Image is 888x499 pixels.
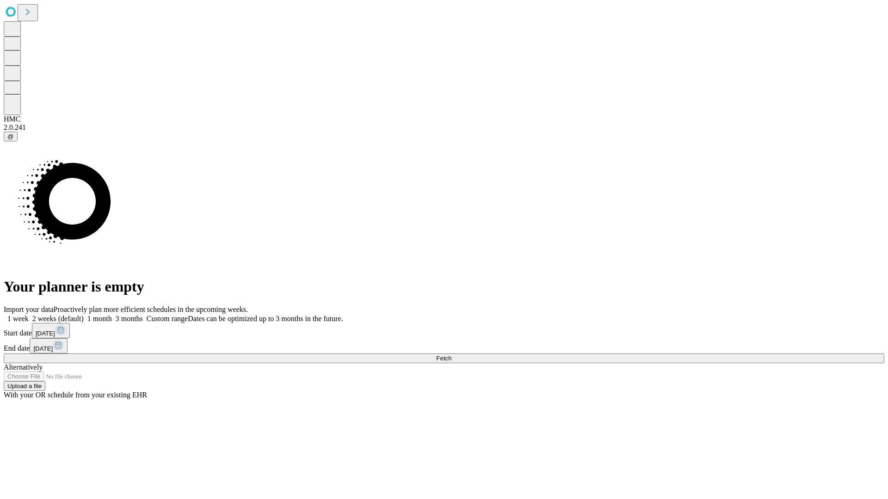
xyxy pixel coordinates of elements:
[4,323,884,338] div: Start date
[147,315,188,323] span: Custom range
[4,338,884,353] div: End date
[116,315,143,323] span: 3 months
[30,338,68,353] button: [DATE]
[4,391,147,399] span: With your OR schedule from your existing EHR
[4,353,884,363] button: Fetch
[36,330,55,337] span: [DATE]
[33,345,53,352] span: [DATE]
[54,305,248,313] span: Proactively plan more efficient schedules in the upcoming weeks.
[4,123,884,132] div: 2.0.241
[4,278,884,295] h1: Your planner is empty
[4,132,18,141] button: @
[32,323,70,338] button: [DATE]
[32,315,84,323] span: 2 weeks (default)
[4,115,884,123] div: HMC
[87,315,112,323] span: 1 month
[4,381,45,391] button: Upload a file
[4,363,43,371] span: Alternatively
[436,355,451,362] span: Fetch
[4,305,54,313] span: Import your data
[188,315,343,323] span: Dates can be optimized up to 3 months in the future.
[7,315,29,323] span: 1 week
[7,133,14,140] span: @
